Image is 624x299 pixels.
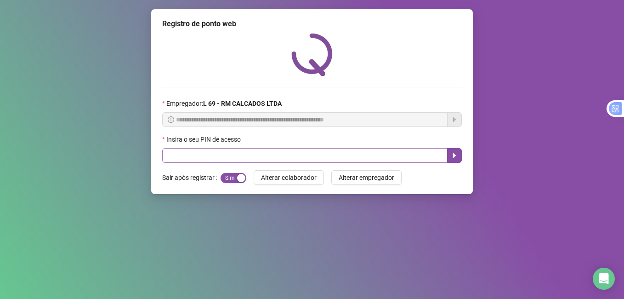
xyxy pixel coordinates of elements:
[166,98,282,109] span: Empregador :
[254,170,324,185] button: Alterar colaborador
[593,268,615,290] div: Open Intercom Messenger
[162,170,221,185] label: Sair após registrar
[291,33,333,76] img: QRPoint
[451,152,458,159] span: caret-right
[331,170,402,185] button: Alterar empregador
[203,100,282,107] strong: L 69 - RM CALCADOS LTDA
[261,172,317,183] span: Alterar colaborador
[162,18,462,29] div: Registro de ponto web
[339,172,394,183] span: Alterar empregador
[162,134,247,144] label: Insira o seu PIN de acesso
[168,116,174,123] span: info-circle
